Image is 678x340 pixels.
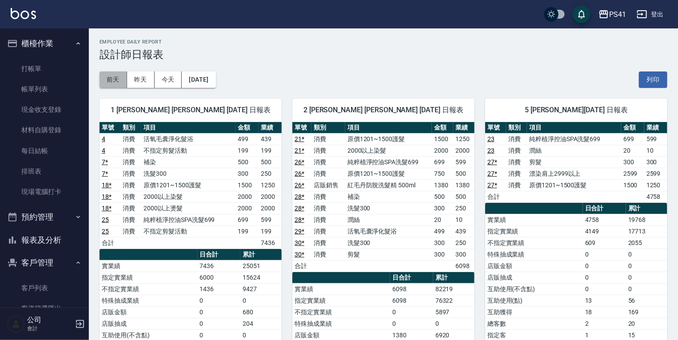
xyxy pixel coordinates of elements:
td: 1500 [235,179,259,191]
td: 4758 [644,191,667,202]
td: 13 [583,295,626,306]
td: 19768 [626,214,667,225]
td: 合計 [292,260,311,272]
td: 剪髮 [345,249,432,260]
td: 500 [432,191,453,202]
span: 2 [PERSON_NAME] [PERSON_NAME] [DATE] 日報表 [303,106,464,115]
td: 2000以上染髮 [345,145,432,156]
td: 2000 [235,191,259,202]
td: 0 [197,295,240,306]
td: 18 [583,306,626,318]
table: a dense table [100,122,282,249]
td: 消費 [120,145,141,156]
th: 項目 [527,122,621,134]
td: 750 [432,168,453,179]
img: Person [7,315,25,333]
td: 6098 [390,295,433,306]
td: 0 [583,260,626,272]
td: 599 [453,156,475,168]
td: 250 [259,168,282,179]
span: 5 [PERSON_NAME][DATE] 日報表 [496,106,657,115]
button: 報表及分析 [4,229,85,252]
td: 300 [621,156,644,168]
td: 活氧毛囊淨化髮浴 [141,133,235,145]
td: 1250 [644,179,667,191]
td: 7436 [197,260,240,272]
div: PS41 [609,9,626,20]
th: 類別 [120,122,141,134]
td: 洗髮300 [345,237,432,249]
td: 2000 [453,145,475,156]
td: 6098 [390,283,433,295]
td: 互助使用(點) [485,295,583,306]
th: 金額 [432,122,453,134]
th: 累計 [433,272,475,284]
td: 0 [197,318,240,329]
td: 原價1201~1500護髮 [345,133,432,145]
td: 499 [235,133,259,145]
a: 客資篩選匯出 [4,298,85,319]
td: 0 [433,318,475,329]
h2: Employee Daily Report [100,39,667,45]
td: 互助獲得 [485,306,583,318]
td: 199 [259,145,282,156]
td: 2 [583,318,626,329]
td: 82219 [433,283,475,295]
th: 金額 [621,122,644,134]
td: 指定實業績 [292,295,390,306]
a: 4 [102,147,105,154]
td: 紅毛丹防脫洗髮精 500ml [345,179,432,191]
td: 300 [432,237,453,249]
td: 0 [583,272,626,283]
td: 0 [240,295,282,306]
td: 599 [644,133,667,145]
td: 2000 [259,191,282,202]
td: 指定實業績 [485,225,583,237]
td: 300 [432,249,453,260]
th: 類別 [311,122,345,134]
button: 昨天 [127,71,155,88]
table: a dense table [292,122,475,272]
table: a dense table [485,122,667,203]
td: 合計 [485,191,506,202]
td: 特殊抽成業績 [100,295,197,306]
td: 消費 [120,179,141,191]
a: 帳單列表 [4,79,85,99]
td: 潤絲 [527,145,621,156]
td: 500 [453,168,475,179]
td: 消費 [120,191,141,202]
td: 2055 [626,237,667,249]
a: 25 [102,228,109,235]
td: 500 [259,156,282,168]
td: 2000 [432,145,453,156]
td: 原價1201~1500護髮 [345,168,432,179]
td: 169 [626,306,667,318]
td: 店販抽成 [485,272,583,283]
td: 消費 [311,237,345,249]
td: 消費 [311,202,345,214]
td: 1380 [453,179,475,191]
th: 金額 [235,122,259,134]
td: 20 [626,318,667,329]
td: 6098 [453,260,475,272]
th: 業績 [453,122,475,134]
th: 日合計 [390,272,433,284]
th: 累計 [626,203,667,214]
td: 活氧毛囊淨化髮浴 [345,225,432,237]
td: 6000 [197,272,240,283]
th: 累計 [240,249,282,261]
td: 0 [626,272,667,283]
td: 2000以上染髮 [141,191,235,202]
td: 500 [453,191,475,202]
td: 199 [259,225,282,237]
td: 純粹植淨控油SPA洗髮699 [141,214,235,225]
button: PS41 [595,5,630,24]
td: 15624 [240,272,282,283]
td: 439 [259,133,282,145]
th: 單號 [292,122,311,134]
td: 原價1201~1500護髮 [141,179,235,191]
td: 599 [259,214,282,225]
td: 1380 [432,179,453,191]
a: 23 [487,135,495,142]
td: 20 [432,214,453,225]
